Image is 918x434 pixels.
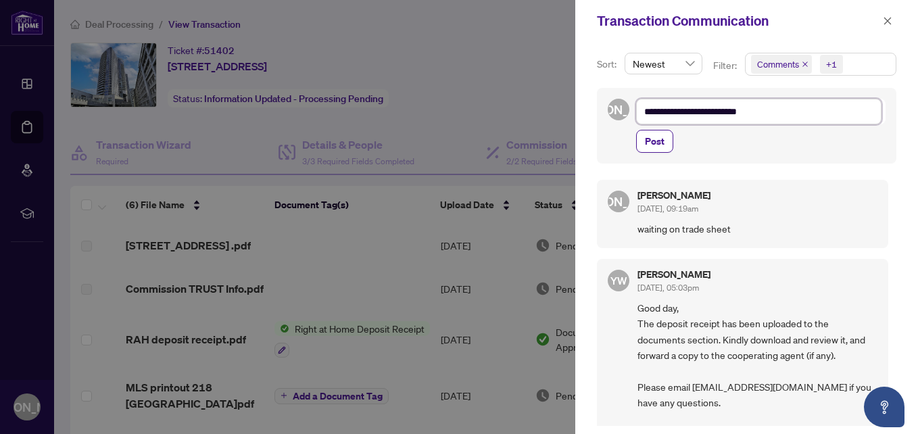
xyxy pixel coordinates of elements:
span: close [883,16,892,26]
h5: [PERSON_NAME] [637,270,710,279]
p: Filter: [713,58,739,73]
span: Newest [633,53,694,74]
div: +1 [826,57,837,71]
span: Comments [757,57,799,71]
span: [PERSON_NAME] [571,192,667,211]
span: close [802,61,808,68]
span: [DATE], 09:19am [637,203,698,214]
span: waiting on trade sheet [637,221,877,237]
p: Sort: [597,57,619,72]
span: YW [610,272,627,289]
span: [DATE], 05:03pm [637,283,699,293]
h5: [PERSON_NAME] [637,191,710,200]
button: Open asap [864,387,904,427]
span: Post [645,130,665,152]
span: Comments [751,55,812,74]
span: [PERSON_NAME] [571,100,667,119]
div: Transaction Communication [597,11,879,31]
button: Post [636,130,673,153]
